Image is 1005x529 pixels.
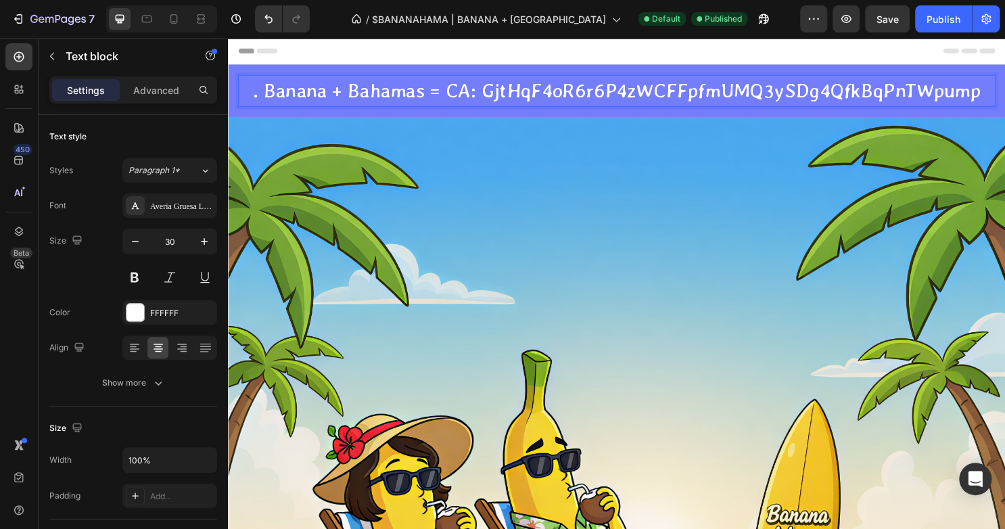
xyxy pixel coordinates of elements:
button: 7 [5,5,101,32]
span: Published [705,13,742,25]
div: Open Intercom Messenger [959,463,991,495]
p: Advanced [133,83,179,97]
p: . Banana + Bahamas = CA: GjtHqF4oR6r6P4zWCFFpfmUMQ3ySDg4QfkBqPnTWpump [11,40,800,70]
div: Color [49,306,70,319]
div: Undo/Redo [255,5,310,32]
span: Save [877,14,899,25]
span: / [366,12,369,26]
span: Paragraph 1* [128,164,180,177]
div: Text style [49,131,87,143]
div: Publish [927,12,960,26]
span: $BANANAHAMA | BANANA + [GEOGRAPHIC_DATA] [372,12,606,26]
div: Align [49,339,87,357]
div: Size [49,232,85,250]
input: Auto [123,448,216,472]
div: Padding [49,490,80,502]
div: Add... [150,490,214,503]
button: Save [865,5,910,32]
div: 450 [13,144,32,155]
div: Size [49,419,85,438]
div: Rich Text Editor. Editing area: main [10,39,801,72]
button: Publish [915,5,972,32]
div: Width [49,454,72,466]
div: Beta [10,248,32,258]
div: Styles [49,164,73,177]
p: 7 [89,11,95,27]
p: Text block [66,48,181,64]
div: Averia Gruesa Libre [150,200,214,212]
button: Show more [49,371,217,395]
div: FFFFFF [150,307,214,319]
button: Paragraph 1* [122,158,217,183]
div: Show more [102,376,165,390]
iframe: Design area [228,38,1005,529]
div: Font [49,200,66,212]
p: Settings [67,83,105,97]
span: Default [652,13,680,25]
